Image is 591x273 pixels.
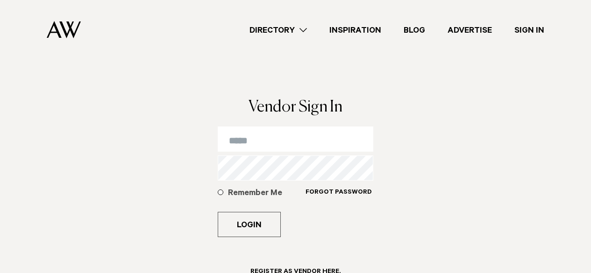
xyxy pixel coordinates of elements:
[318,24,392,36] a: Inspiration
[238,24,318,36] a: Directory
[436,24,503,36] a: Advertise
[305,188,372,208] a: Forgot Password
[503,24,555,36] a: Sign In
[228,188,306,199] h5: Remember Me
[47,21,81,38] img: Auckland Weddings Logo
[306,189,372,197] h6: Forgot Password
[218,212,281,237] button: Login
[218,99,374,115] h1: Vendor Sign In
[392,24,436,36] a: Blog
